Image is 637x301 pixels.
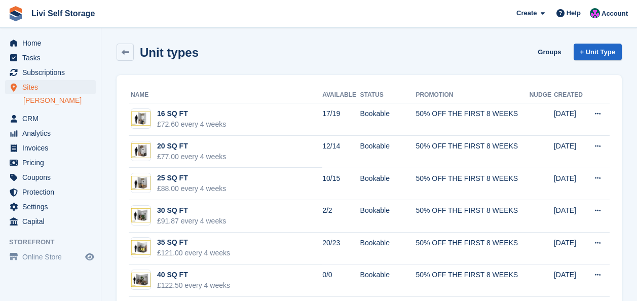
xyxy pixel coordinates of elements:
div: 16 SQ FT [157,108,226,119]
a: menu [5,250,96,264]
a: menu [5,141,96,155]
span: Settings [22,200,83,214]
td: 12/14 [322,136,360,168]
td: 50% OFF THE FIRST 8 WEEKS [416,103,529,136]
a: menu [5,80,96,94]
td: 50% OFF THE FIRST 8 WEEKS [416,136,529,168]
td: 50% OFF THE FIRST 8 WEEKS [416,200,529,233]
a: Groups [534,44,565,60]
td: [DATE] [554,136,586,168]
div: £77.00 every 4 weeks [157,152,226,162]
span: Online Store [22,250,83,264]
span: Tasks [22,51,83,65]
a: menu [5,51,96,65]
span: Pricing [22,156,83,170]
img: 30-sqft-unit.jpg [131,208,151,223]
th: Created [554,87,586,103]
td: [DATE] [554,200,586,233]
div: £72.60 every 4 weeks [157,119,226,130]
span: Analytics [22,126,83,140]
a: Livi Self Storage [27,5,99,22]
span: Coupons [22,170,83,184]
img: 20-sqft-unit.jpg [131,143,151,158]
td: 50% OFF THE FIRST 8 WEEKS [416,168,529,200]
a: menu [5,170,96,184]
td: 50% OFF THE FIRST 8 WEEKS [416,233,529,265]
td: Bookable [360,136,416,168]
td: Bookable [360,265,416,297]
a: [PERSON_NAME] [23,96,96,105]
a: + Unit Type [574,44,622,60]
td: 0/0 [322,265,360,297]
a: menu [5,36,96,50]
span: Home [22,36,83,50]
td: 20/23 [322,233,360,265]
td: [DATE] [554,233,586,265]
span: Capital [22,214,83,229]
td: Bookable [360,103,416,136]
a: menu [5,126,96,140]
td: [DATE] [554,168,586,200]
span: Invoices [22,141,83,155]
span: Account [602,9,628,19]
th: Promotion [416,87,529,103]
div: 35 SQ FT [157,237,230,248]
a: menu [5,65,96,80]
img: 40-sqft-unit.jpg [131,273,151,287]
th: Name [129,87,322,103]
a: Preview store [84,251,96,263]
a: menu [5,111,96,126]
img: 25-sqft-unit.jpg [131,176,151,191]
span: Create [516,8,537,18]
a: menu [5,200,96,214]
th: Status [360,87,416,103]
div: £122.50 every 4 weeks [157,280,230,291]
span: Protection [22,185,83,199]
img: 35-sqft-unit.jpg [131,240,151,255]
span: Subscriptions [22,65,83,80]
div: £88.00 every 4 weeks [157,183,226,194]
div: 20 SQ FT [157,141,226,152]
th: Available [322,87,360,103]
div: 40 SQ FT [157,270,230,280]
td: Bookable [360,233,416,265]
td: 50% OFF THE FIRST 8 WEEKS [416,265,529,297]
span: Storefront [9,237,101,247]
td: [DATE] [554,103,586,136]
span: Sites [22,80,83,94]
td: Bookable [360,200,416,233]
img: Graham Cameron [590,8,600,18]
a: menu [5,156,96,170]
td: 10/15 [322,168,360,200]
span: CRM [22,111,83,126]
div: 25 SQ FT [157,173,226,183]
td: [DATE] [554,265,586,297]
div: £91.87 every 4 weeks [157,216,226,227]
td: 17/19 [322,103,360,136]
img: 15-sqft-unit.jpg [131,111,151,126]
td: 2/2 [322,200,360,233]
a: menu [5,214,96,229]
td: Bookable [360,168,416,200]
th: Nudge [530,87,554,103]
h2: Unit types [140,46,199,59]
div: 30 SQ FT [157,205,226,216]
img: stora-icon-8386f47178a22dfd0bd8f6a31ec36ba5ce8667c1dd55bd0f319d3a0aa187defe.svg [8,6,23,21]
a: menu [5,185,96,199]
span: Help [567,8,581,18]
div: £121.00 every 4 weeks [157,248,230,258]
